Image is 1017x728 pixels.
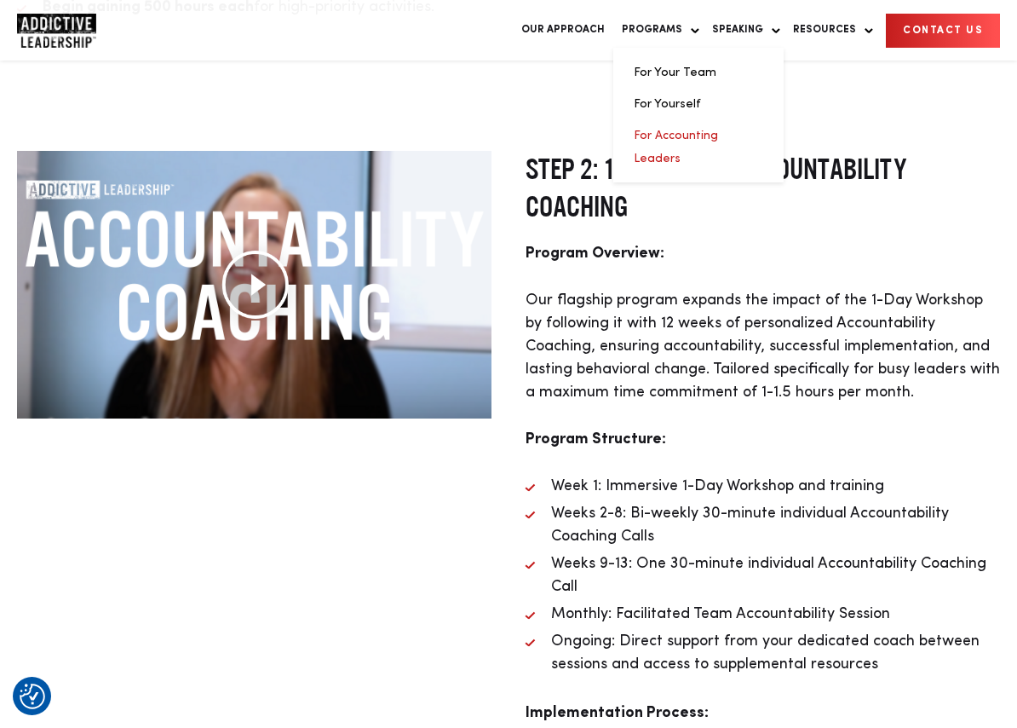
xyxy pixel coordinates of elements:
b: Implementation Process: [526,705,709,720]
span: Weeks 9-13: One 30-minute individual Accountability Coaching Call [551,556,986,594]
span: Ongoing: Direct support from your dedicated coach between sessions and access to supplemental res... [551,633,980,672]
a: Resources [784,13,873,48]
h3: Step 2: 12 weeks of Accountability Coaching [526,151,1000,224]
a: Speaking [704,13,780,48]
a: Programs [613,13,699,48]
img: Revisit consent button [20,684,45,709]
img: Play video [221,251,289,319]
a: For Your Team [634,66,716,78]
img: Company Logo [17,14,96,48]
a: Home [17,14,119,48]
img: Video thumbnail [17,151,491,418]
span: Week 1: Immersive 1-Day Workshop and training [551,478,884,494]
b: Program Overview: [526,246,664,261]
a: For Yourself [634,98,701,110]
b: Program Structure: [526,431,666,447]
a: CONTACT US [886,14,1000,48]
a: For Accounting Leaders [634,130,718,165]
span: Weeks 2-8: Bi-weekly 30-minute individual Accountability Coaching Calls [551,506,949,544]
a: Our Approach [513,13,613,48]
span: Monthly: Facilitated Team Accountability Session [551,606,890,621]
button: Consent Preferences [20,684,45,709]
span: Our flagship program expands the impact of the 1-Day Workshop by following it with 12 weeks of pe... [526,292,1000,400]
